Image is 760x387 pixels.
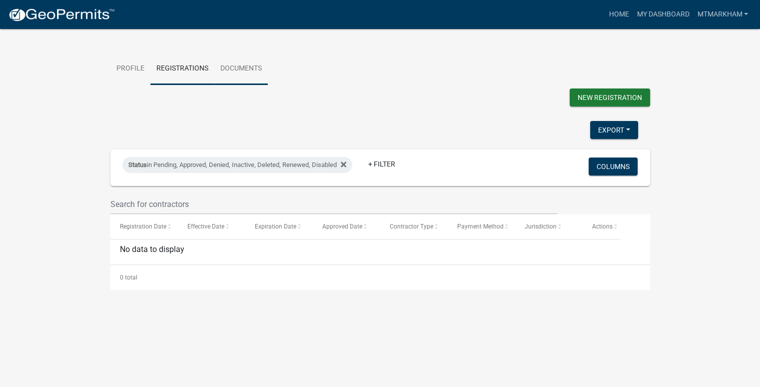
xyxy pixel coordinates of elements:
[110,214,178,238] datatable-header-cell: Registration Date
[633,5,693,24] a: My Dashboard
[178,214,245,238] datatable-header-cell: Effective Date
[570,88,650,106] button: New Registration
[525,223,557,230] span: Jurisdiction
[570,88,650,109] wm-modal-confirm: New Contractor Registration
[515,214,583,238] datatable-header-cell: Jurisdiction
[214,53,268,85] a: Documents
[255,223,296,230] span: Expiration Date
[150,53,214,85] a: Registrations
[110,53,150,85] a: Profile
[110,239,650,264] div: No data to display
[245,214,313,238] datatable-header-cell: Expiration Date
[693,5,752,24] a: mtmarkham
[390,223,433,230] span: Contractor Type
[589,157,638,175] button: Columns
[120,223,166,230] span: Registration Date
[605,5,633,24] a: Home
[110,265,650,290] div: 0 total
[583,214,650,238] datatable-header-cell: Actions
[110,194,558,214] input: Search for contractors
[380,214,448,238] datatable-header-cell: Contractor Type
[592,223,613,230] span: Actions
[187,223,224,230] span: Effective Date
[313,214,380,238] datatable-header-cell: Approved Date
[448,214,515,238] datatable-header-cell: Payment Method
[122,157,352,173] div: in Pending, Approved, Denied, Inactive, Deleted, Renewed, Disabled
[457,223,504,230] span: Payment Method
[590,121,638,139] button: Export
[360,155,403,173] a: + Filter
[322,223,362,230] span: Approved Date
[128,161,147,168] span: Status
